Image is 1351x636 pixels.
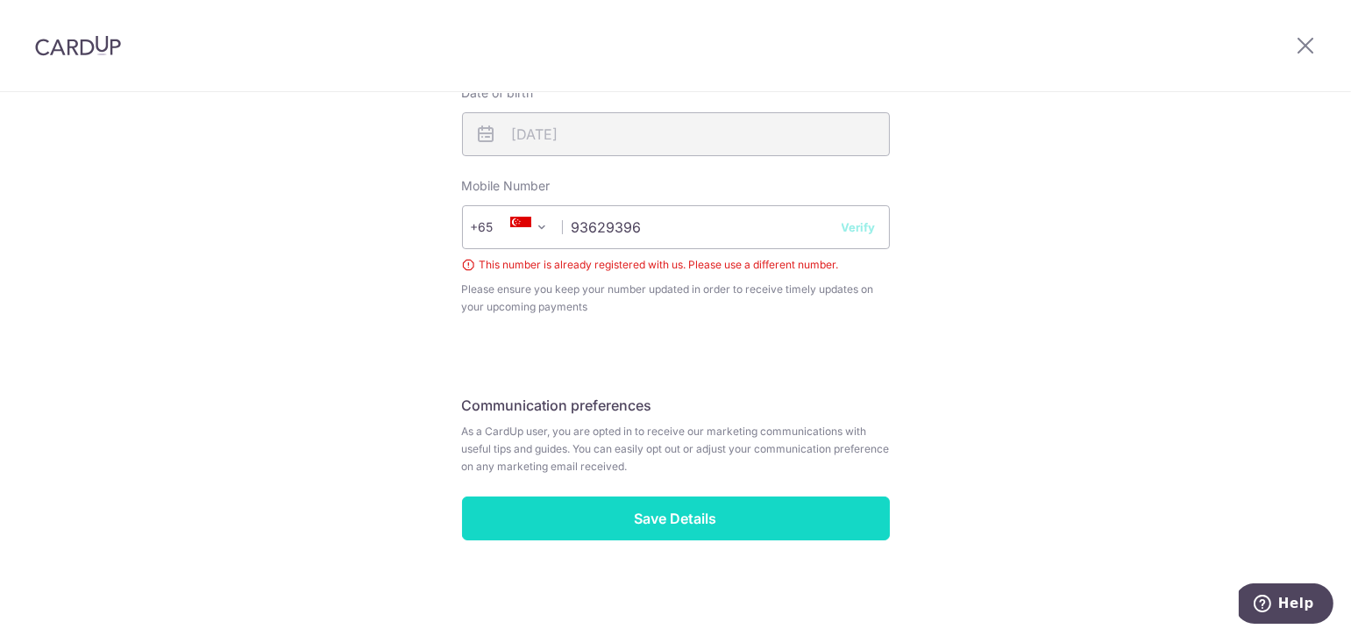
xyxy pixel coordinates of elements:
[462,281,890,316] span: Please ensure you keep your number updated in order to receive timely updates on your upcoming pa...
[476,217,518,238] span: +65
[35,35,121,56] img: CardUp
[462,256,890,274] span: This number is already registered with us. Please use a different number.
[842,218,876,236] button: Verify
[462,177,551,195] label: Mobile Number
[462,497,890,540] input: Save Details
[462,423,890,475] span: As a CardUp user, you are opted in to receive our marketing communications with useful tips and g...
[462,395,890,416] h5: Communication preferences
[1239,583,1333,627] iframe: Opens a widget where you can find more information
[471,217,518,238] span: +65
[462,84,534,102] label: Date of birth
